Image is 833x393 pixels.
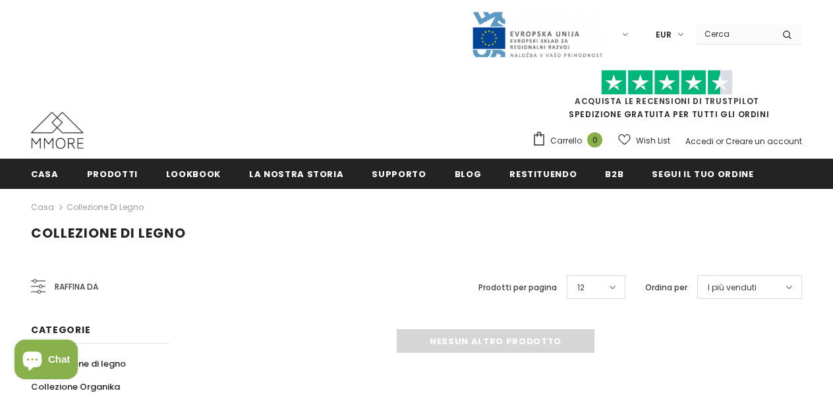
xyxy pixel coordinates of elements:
input: Search Site [697,24,772,43]
a: Javni Razpis [471,28,603,39]
img: Javni Razpis [471,11,603,59]
span: Segui il tuo ordine [652,168,753,180]
span: B2B [605,168,623,180]
inbox-online-store-chat: Shopify online store chat [11,340,82,382]
span: Prodotti [87,168,138,180]
a: Acquista le recensioni di TrustPilot [575,95,759,107]
a: Casa [31,199,54,215]
span: EUR [656,28,672,41]
span: 12 [577,281,585,294]
a: Wish List [618,129,670,152]
img: Fidati di Pilot Stars [601,70,733,95]
span: Collezione di legno [42,357,126,370]
span: Categorie [31,323,90,336]
span: Restituendo [509,168,577,180]
span: SPEDIZIONE GRATUITA PER TUTTI GLI ORDINI [532,76,802,120]
span: Lookbook [166,168,221,180]
a: Segui il tuo ordine [652,159,753,188]
label: Ordina per [645,281,687,294]
a: Accedi [685,136,714,147]
span: Collezione di legno [31,224,186,242]
label: Prodotti per pagina [478,281,557,294]
a: Lookbook [166,159,221,188]
span: 0 [587,132,602,147]
span: Wish List [636,134,670,147]
a: Casa [31,159,59,188]
span: Raffina da [55,280,98,294]
span: supporto [372,168,426,180]
a: B2B [605,159,623,188]
span: or [716,136,724,147]
a: La nostra storia [249,159,343,188]
a: Creare un account [726,136,802,147]
span: Carrello [550,134,582,147]
a: supporto [372,159,426,188]
span: La nostra storia [249,168,343,180]
span: Casa [31,168,59,180]
a: Restituendo [509,159,577,188]
a: Collezione di legno [67,201,144,213]
span: Collezione Organika [31,380,120,393]
img: Casi MMORE [31,112,84,149]
span: Blog [455,168,482,180]
a: Blog [455,159,482,188]
a: Prodotti [87,159,138,188]
a: Carrello 0 [532,131,609,151]
span: I più venduti [708,281,757,294]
